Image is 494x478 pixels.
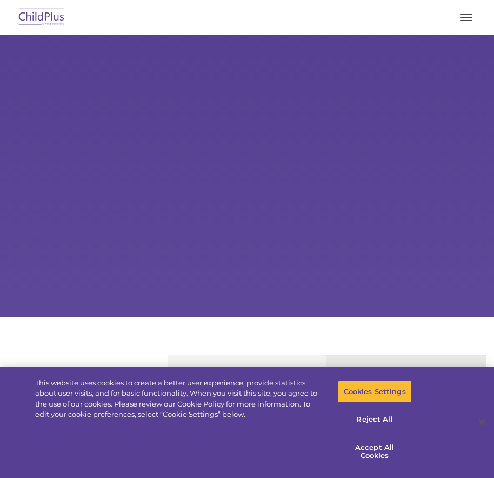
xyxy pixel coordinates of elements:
[338,436,412,467] button: Accept All Cookies
[35,378,323,420] div: This website uses cookies to create a better user experience, provide statistics about user visit...
[16,5,67,30] img: ChildPlus by Procare Solutions
[470,410,494,434] button: Close
[338,408,412,431] button: Reject All
[338,381,412,403] button: Cookies Settings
